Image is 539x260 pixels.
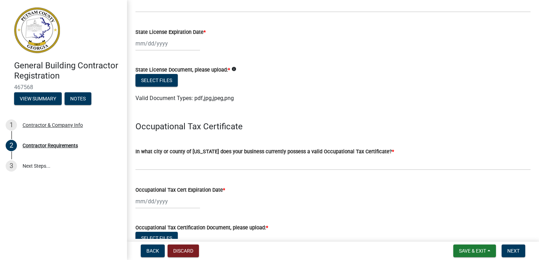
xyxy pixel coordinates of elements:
[453,244,496,257] button: Save & Exit
[231,67,236,72] i: info
[14,84,113,91] span: 467568
[135,122,531,132] h4: Occupational Tax Certificate
[507,248,520,254] span: Next
[6,119,17,131] div: 1
[135,74,178,87] button: Select files
[135,36,200,51] input: mm/dd/yyyy
[65,96,91,102] wm-modal-confirm: Notes
[502,244,525,257] button: Next
[135,30,206,35] label: State License Expiration Date
[14,92,62,105] button: View Summary
[6,140,17,151] div: 2
[141,244,165,257] button: Back
[14,96,62,102] wm-modal-confirm: Summary
[23,143,78,148] div: Contractor Requirements
[135,225,268,230] label: Occupational Tax Certification Document, please upload:
[135,188,225,193] label: Occupational Tax Cert Expiration Date
[23,123,83,128] div: Contractor & Company Info
[135,232,178,244] button: Select files
[6,160,17,172] div: 3
[65,92,91,105] button: Notes
[135,95,234,101] span: Valid Document Types: pdf,jpg,jpeg,png
[135,149,394,154] label: In what city or county of [US_STATE] does your business currently possess a valid Occupational Ta...
[168,244,199,257] button: Discard
[135,68,230,73] label: State License Document, please upload:
[146,248,159,254] span: Back
[14,61,121,81] h4: General Building Contractor Registration
[135,194,200,209] input: mm/dd/yyyy
[14,7,60,53] img: Putnam County, Georgia
[459,248,486,254] span: Save & Exit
